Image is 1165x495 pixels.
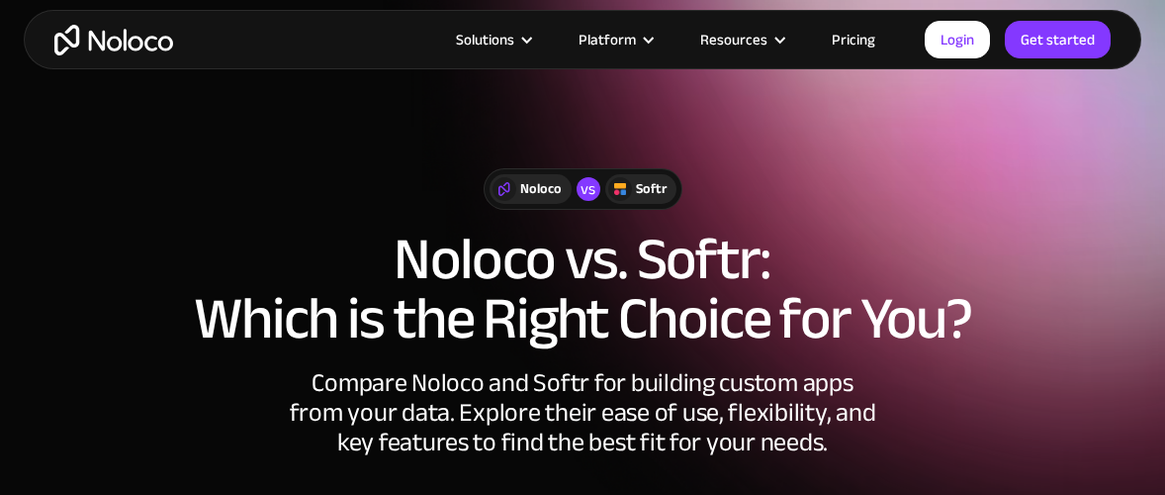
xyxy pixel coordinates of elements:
[700,27,767,52] div: Resources
[20,230,1145,348] h1: Noloco vs. Softr: Which is the Right Choice for You?
[520,178,562,200] div: Noloco
[54,25,173,55] a: home
[431,27,554,52] div: Solutions
[579,27,636,52] div: Platform
[286,368,879,457] div: Compare Noloco and Softr for building custom apps from your data. Explore their ease of use, flex...
[807,27,900,52] a: Pricing
[925,21,990,58] a: Login
[636,178,667,200] div: Softr
[456,27,514,52] div: Solutions
[577,177,600,201] div: vs
[675,27,807,52] div: Resources
[554,27,675,52] div: Platform
[1005,21,1111,58] a: Get started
